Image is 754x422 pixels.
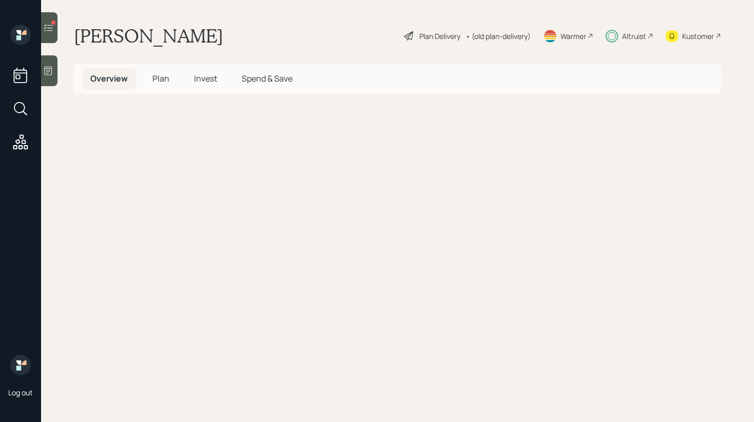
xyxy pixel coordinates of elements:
h1: [PERSON_NAME] [74,25,223,47]
div: Plan Delivery [419,31,460,42]
div: Log out [8,388,33,397]
span: Spend & Save [242,73,293,84]
div: Kustomer [682,31,714,42]
img: retirable_logo.png [10,355,31,375]
span: Plan [152,73,169,84]
span: Overview [90,73,128,84]
span: Invest [194,73,217,84]
div: Altruist [622,31,646,42]
div: • (old plan-delivery) [466,31,531,42]
div: Warmer [560,31,586,42]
